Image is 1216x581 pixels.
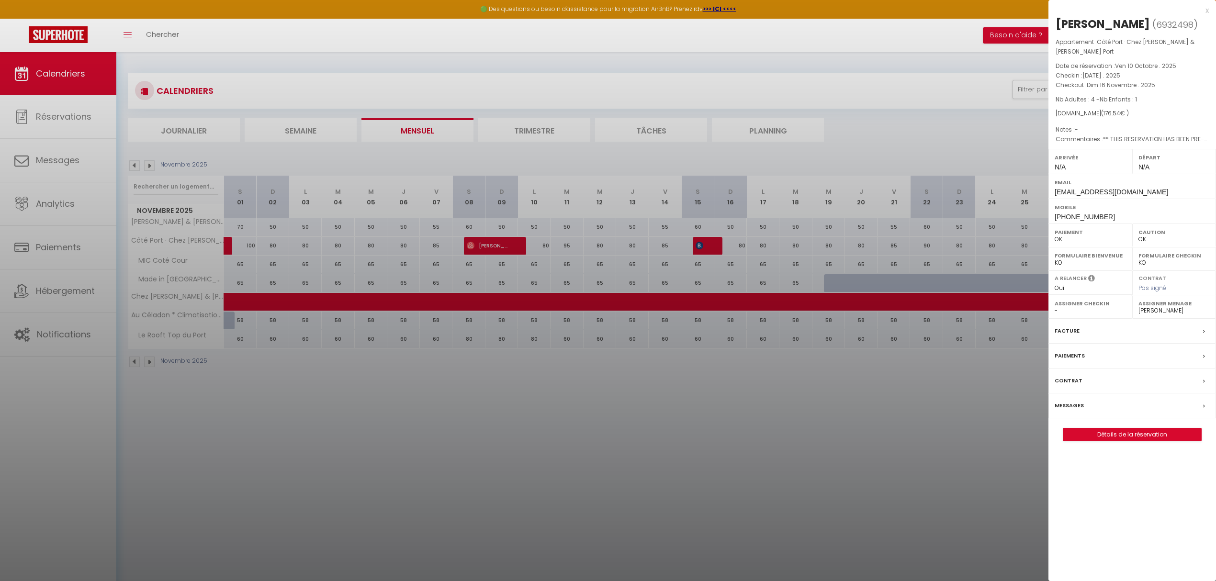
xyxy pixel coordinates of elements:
p: Appartement : [1056,37,1209,56]
label: A relancer [1055,274,1087,282]
span: Côté Port · Chez [PERSON_NAME] & [PERSON_NAME] Port [1056,38,1194,56]
label: Formulaire Bienvenue [1055,251,1126,260]
label: Caution [1138,227,1210,237]
span: - [1075,125,1078,134]
div: [PERSON_NAME] [1056,16,1150,32]
p: Checkout : [1056,80,1209,90]
label: Paiements [1055,351,1085,361]
i: Sélectionner OUI si vous souhaiter envoyer les séquences de messages post-checkout [1088,274,1095,285]
label: Messages [1055,401,1084,411]
p: Date de réservation : [1056,61,1209,71]
span: N/A [1138,163,1149,171]
p: Commentaires : [1056,134,1209,144]
p: Notes : [1056,125,1209,134]
div: x [1048,5,1209,16]
label: Formulaire Checkin [1138,251,1210,260]
label: Email [1055,178,1210,187]
span: [DATE] . 2025 [1082,71,1120,79]
label: Assigner Checkin [1055,299,1126,308]
p: Checkin : [1056,71,1209,80]
span: Nb Enfants : 1 [1100,95,1137,103]
span: [EMAIL_ADDRESS][DOMAIN_NAME] [1055,188,1168,196]
label: Facture [1055,326,1080,336]
span: Ven 10 Octobre . 2025 [1115,62,1176,70]
span: [PHONE_NUMBER] [1055,213,1115,221]
span: ( € ) [1101,109,1129,117]
span: ( ) [1152,18,1198,31]
label: Arrivée [1055,153,1126,162]
label: Assigner Menage [1138,299,1210,308]
a: Détails de la réservation [1063,428,1201,441]
label: Paiement [1055,227,1126,237]
span: Nb Adultes : 4 - [1056,95,1137,103]
span: 6932498 [1156,19,1193,31]
div: [DOMAIN_NAME] [1056,109,1209,118]
span: 176.54 [1103,109,1120,117]
label: Contrat [1138,274,1166,280]
label: Départ [1138,153,1210,162]
span: Pas signé [1138,284,1166,292]
label: Mobile [1055,202,1210,212]
label: Contrat [1055,376,1082,386]
span: Dim 16 Novembre . 2025 [1087,81,1155,89]
span: N/A [1055,163,1066,171]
